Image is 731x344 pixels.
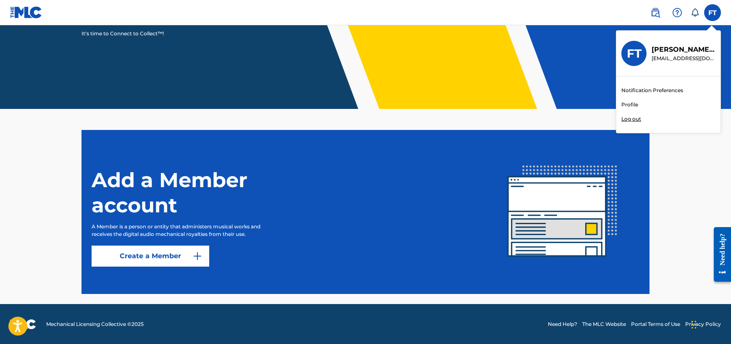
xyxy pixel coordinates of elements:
div: Drag [692,312,697,337]
p: A Member is a person or entity that administers musical works and receives the digital audio mech... [92,223,277,238]
a: Create a Member [92,246,209,267]
a: The MLC Website [582,320,626,328]
p: ybfprobeats@gmail.com [652,55,715,62]
img: img [486,135,639,289]
a: Public Search [647,4,664,21]
p: Log out [621,115,641,123]
img: logo [10,319,36,329]
a: Notification Preferences [621,87,683,94]
a: Privacy Policy [685,320,721,328]
a: Profile [621,101,638,108]
div: User Menu [704,4,721,21]
h3: FT [627,46,642,61]
p: Frederick Thelismon [652,45,715,55]
img: search [650,8,660,18]
img: MLC Logo [10,6,42,19]
iframe: Chat Widget [689,304,731,344]
img: help [672,8,682,18]
span: Mechanical Licensing Collective © 2025 [46,320,144,328]
img: 9d2ae6d4665cec9f34b9.svg [192,251,202,261]
p: It's time to Connect to Collect™! [82,30,227,37]
h1: Add a Member account [92,167,302,218]
a: Need Help? [548,320,577,328]
div: Notifications [691,8,699,17]
div: Help [669,4,686,21]
a: Portal Terms of Use [631,320,680,328]
iframe: Resource Center [707,221,731,288]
